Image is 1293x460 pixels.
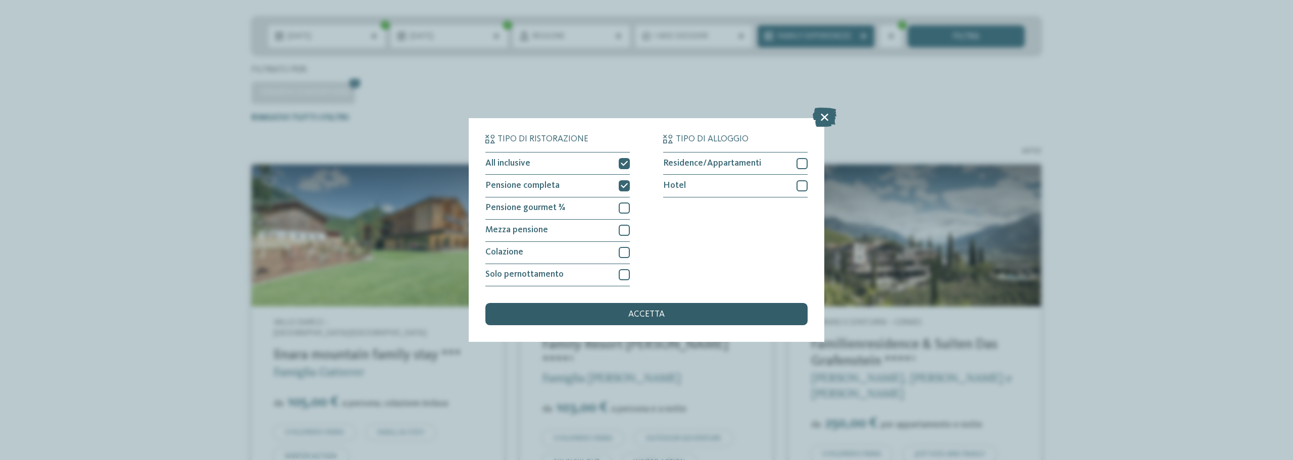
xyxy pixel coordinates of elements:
[498,135,588,144] span: Tipo di ristorazione
[485,203,565,213] span: Pensione gourmet ¾
[485,181,560,190] span: Pensione completa
[485,226,548,235] span: Mezza pensione
[485,248,523,257] span: Colazione
[485,159,530,168] span: All inclusive
[663,159,761,168] span: Residence/Appartamenti
[628,310,665,319] span: accetta
[485,270,564,279] span: Solo pernottamento
[663,181,686,190] span: Hotel
[676,135,749,144] span: Tipo di alloggio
